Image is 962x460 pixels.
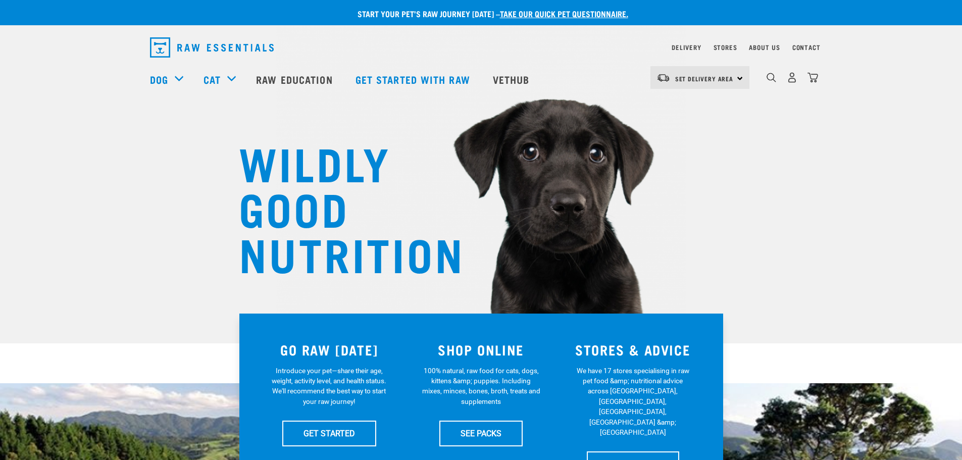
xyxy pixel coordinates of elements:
[345,59,483,99] a: Get started with Raw
[239,139,441,275] h1: WILDLY GOOD NUTRITION
[439,421,523,446] a: SEE PACKS
[792,45,821,49] a: Contact
[483,59,542,99] a: Vethub
[656,73,670,82] img: van-moving.png
[714,45,737,49] a: Stores
[500,11,628,16] a: take our quick pet questionnaire.
[787,72,797,83] img: user.png
[150,37,274,58] img: Raw Essentials Logo
[150,72,168,87] a: Dog
[411,342,551,357] h3: SHOP ONLINE
[142,33,821,62] nav: dropdown navigation
[807,72,818,83] img: home-icon@2x.png
[204,72,221,87] a: Cat
[675,77,734,80] span: Set Delivery Area
[749,45,780,49] a: About Us
[767,73,776,82] img: home-icon-1@2x.png
[260,342,399,357] h3: GO RAW [DATE]
[422,366,540,407] p: 100% natural, raw food for cats, dogs, kittens &amp; puppies. Including mixes, minces, bones, bro...
[563,342,703,357] h3: STORES & ADVICE
[282,421,376,446] a: GET STARTED
[270,366,388,407] p: Introduce your pet—share their age, weight, activity level, and health status. We'll recommend th...
[574,366,692,438] p: We have 17 stores specialising in raw pet food &amp; nutritional advice across [GEOGRAPHIC_DATA],...
[246,59,345,99] a: Raw Education
[672,45,701,49] a: Delivery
